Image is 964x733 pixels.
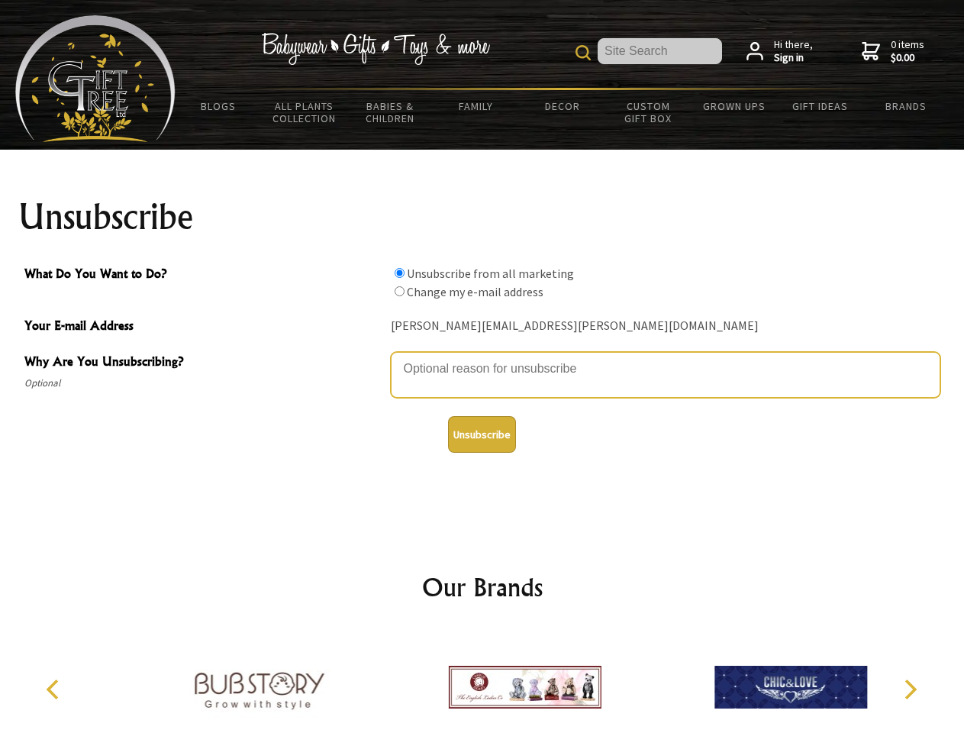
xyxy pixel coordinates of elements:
[863,90,949,122] a: Brands
[395,286,405,296] input: What Do You Want to Do?
[407,284,543,299] label: Change my e-mail address
[891,37,924,65] span: 0 items
[893,673,927,706] button: Next
[774,38,813,65] span: Hi there,
[262,90,348,134] a: All Plants Collection
[862,38,924,65] a: 0 items$0.00
[24,374,383,392] span: Optional
[598,38,722,64] input: Site Search
[777,90,863,122] a: Gift Ideas
[395,268,405,278] input: What Do You Want to Do?
[31,569,934,605] h2: Our Brands
[774,51,813,65] strong: Sign in
[176,90,262,122] a: BLOGS
[605,90,692,134] a: Custom Gift Box
[448,416,516,453] button: Unsubscribe
[24,264,383,286] span: What Do You Want to Do?
[434,90,520,122] a: Family
[38,673,72,706] button: Previous
[391,352,940,398] textarea: Why Are You Unsubscribing?
[24,352,383,374] span: Why Are You Unsubscribing?
[746,38,813,65] a: Hi there,Sign in
[347,90,434,134] a: Babies & Children
[391,315,940,338] div: [PERSON_NAME][EMAIL_ADDRESS][PERSON_NAME][DOMAIN_NAME]
[407,266,574,281] label: Unsubscribe from all marketing
[18,199,946,235] h1: Unsubscribe
[691,90,777,122] a: Grown Ups
[519,90,605,122] a: Decor
[891,51,924,65] strong: $0.00
[15,15,176,142] img: Babyware - Gifts - Toys and more...
[24,316,383,338] span: Your E-mail Address
[575,45,591,60] img: product search
[261,33,490,65] img: Babywear - Gifts - Toys & more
